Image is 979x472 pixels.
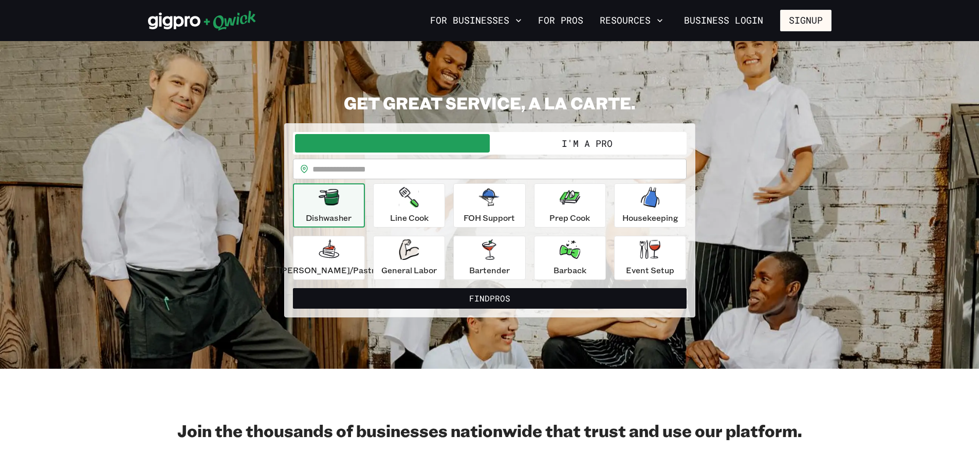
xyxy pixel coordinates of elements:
[306,212,352,224] p: Dishwasher
[381,264,437,276] p: General Labor
[534,183,606,228] button: Prep Cook
[373,183,445,228] button: Line Cook
[596,12,667,29] button: Resources
[549,212,590,224] p: Prep Cook
[464,212,515,224] p: FOH Support
[490,134,685,153] button: I'm a Pro
[453,183,525,228] button: FOH Support
[279,264,379,276] p: [PERSON_NAME]/Pastry
[426,12,526,29] button: For Businesses
[469,264,510,276] p: Bartender
[534,236,606,280] button: Barback
[295,134,490,153] button: I'm a Business
[675,10,772,31] a: Business Login
[293,288,687,309] button: FindPros
[293,183,365,228] button: Dishwasher
[614,236,686,280] button: Event Setup
[293,236,365,280] button: [PERSON_NAME]/Pastry
[780,10,832,31] button: Signup
[553,264,586,276] p: Barback
[622,212,678,224] p: Housekeeping
[614,183,686,228] button: Housekeeping
[373,236,445,280] button: General Labor
[148,420,832,441] h2: Join the thousands of businesses nationwide that trust and use our platform.
[453,236,525,280] button: Bartender
[626,264,674,276] p: Event Setup
[390,212,429,224] p: Line Cook
[534,12,587,29] a: For Pros
[284,92,695,113] h2: GET GREAT SERVICE, A LA CARTE.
